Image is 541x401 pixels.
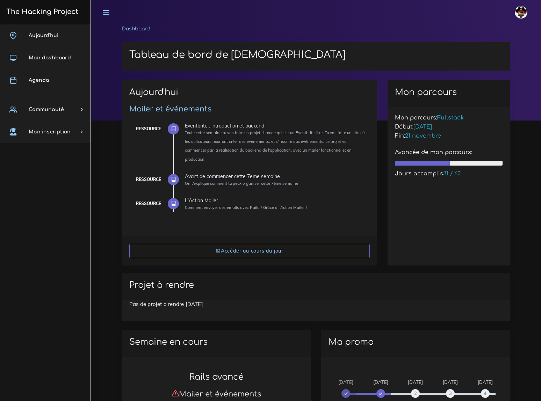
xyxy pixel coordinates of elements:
[373,379,388,385] span: [DATE]
[122,26,150,31] a: Dashboard
[129,372,303,382] h2: Rails avancé
[395,133,503,139] h5: Fin:
[185,198,365,203] div: L'Action Mailer
[185,205,307,210] small: Comment envoyer des emails avec Rails ? Grâce à l'Action Mailer !
[395,115,503,121] h5: Mon parcours:
[341,389,350,398] span: 0
[405,133,441,139] span: 21 novembre
[395,87,503,97] h2: Mon parcours
[136,125,161,133] div: Ressource
[129,105,211,113] a: Mailer et événements
[129,49,503,61] h1: Tableau de bord de [DEMOGRAPHIC_DATA]
[413,124,432,130] span: [DATE]
[443,170,461,177] span: 31 / 60
[395,170,503,177] h5: Jours accomplis
[4,8,78,16] h3: The Hacking Project
[329,337,503,347] h2: Ma promo
[481,389,490,398] span: 4
[29,78,49,83] span: Agenda
[395,149,503,156] h5: Avancée de mon parcours:
[443,379,458,385] span: [DATE]
[136,176,161,183] div: Ressource
[29,129,71,134] span: Mon inscription
[437,115,464,121] span: Fullstack
[515,6,527,19] img: avatar
[185,181,298,186] small: On t'explique comment tu peux organiser cette 7ème semaine
[129,337,303,347] h2: Semaine en cours
[185,123,365,128] div: Eventbrite : introduction et backend
[129,244,370,258] a: Accéder au cours du jour
[29,55,71,60] span: Mon dashboard
[129,389,303,399] h3: Mailer et événements
[185,130,365,162] small: Toute cette semaine tu vas faire un projet fil rouge qui est un Eventbrite-like. Tu vas faire un ...
[395,124,503,130] h5: Début:
[129,300,503,308] p: Pas de projet à rendre [DATE]
[129,87,370,102] h2: Aujourd'hui
[376,389,385,398] span: 1
[29,33,58,38] span: Aujourd'hui
[411,389,420,398] span: 2
[478,379,493,385] span: [DATE]
[136,200,161,207] div: Ressource
[408,379,423,385] span: [DATE]
[185,174,365,179] div: Avant de commencer cette 7ème semaine
[338,379,353,385] span: [DATE]
[129,280,503,290] h2: Projet à rendre
[29,107,64,112] span: Communauté
[446,389,455,398] span: 3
